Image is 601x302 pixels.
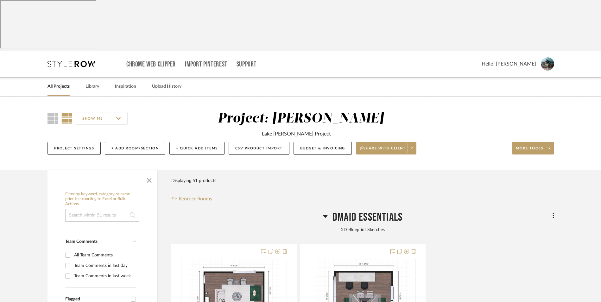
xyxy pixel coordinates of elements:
input: Search within 51 results [65,209,139,222]
span: Hello, [PERSON_NAME] [482,60,536,68]
button: Budget & Invoicing [294,142,352,155]
span: Reorder Rooms [179,195,212,203]
div: Lake [PERSON_NAME] Project [262,130,331,138]
div: Team Comments in last day [74,261,135,271]
div: Flagged [65,297,128,302]
a: Library [85,82,99,91]
button: Share with client [356,142,417,154]
div: 2D Blueprint Sketches [171,227,554,234]
button: Close [143,173,155,186]
div: Project: [PERSON_NAME] [218,112,384,125]
div: Team Comments in last week [74,271,135,281]
a: Chrome Web Clipper [126,62,176,67]
span: Team Comments [65,239,98,244]
button: + Add Room/Section [105,142,165,155]
a: Inspiration [115,82,136,91]
button: + Quick Add Items [169,142,225,155]
button: Reorder Rooms [171,195,212,203]
a: Import Pinterest [185,62,227,67]
button: More tools [512,142,554,154]
a: Support [237,62,256,67]
span: DMAID Essentials [332,211,402,224]
a: All Projects [47,82,70,91]
div: Displaying 51 products [171,174,216,187]
h6: Filter by keyword, category or name prior to exporting to Excel or Bulk Actions [65,192,139,207]
span: More tools [516,146,543,155]
a: Upload History [152,82,181,91]
button: Project Settings [47,142,101,155]
img: avatar [541,57,554,71]
button: CSV Product Import [229,142,289,155]
div: All Team Comments [74,250,135,260]
span: Share with client [360,146,406,155]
